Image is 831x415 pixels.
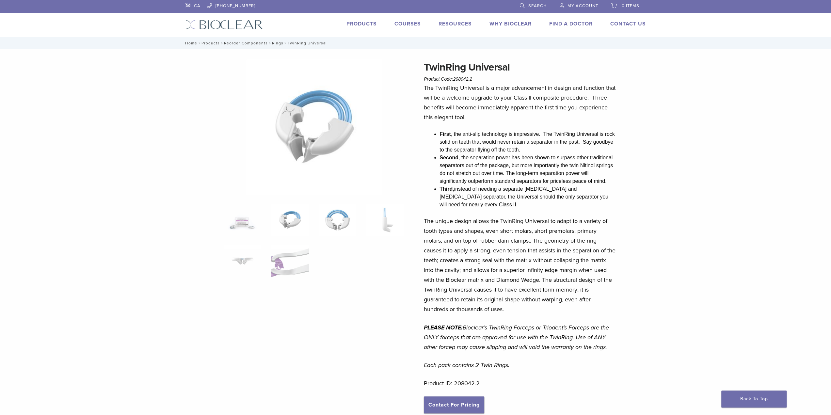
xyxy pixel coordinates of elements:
[185,20,263,29] img: Bioclear
[424,396,484,413] a: Contact For Pricing
[439,186,454,192] strong: Third,
[224,204,261,236] img: 208042.2-324x324.png
[271,245,309,278] img: TwinRing Universal - Image 6
[271,204,309,236] img: TwinRing Universal - Image 2
[183,41,197,45] a: Home
[622,3,639,8] span: 0 items
[439,185,616,209] li: instead of needing a separate [MEDICAL_DATA] and [MEDICAL_DATA] separator, the Universal should t...
[224,245,261,278] img: TwinRing Universal - Image 5
[439,154,616,185] li: , the separation power has been shown to surpass other traditional separators out of the package,...
[424,216,616,314] p: The unique design allows the TwinRing Universal to adapt to a variety of tooth types and shapes, ...
[424,361,509,369] em: Each pack contains 2 Twin Rings.
[439,130,616,154] li: , the anti-slip technology is impressive. The TwinRing Universal is rock solid on teeth that woul...
[424,83,616,122] p: The TwinRing Universal is a major advancement in design and function that will be a welcome upgra...
[549,21,593,27] a: Find A Doctor
[453,76,472,82] span: 208042.2
[220,41,224,45] span: /
[272,41,283,45] a: Rings
[721,391,787,407] a: Back To Top
[424,324,609,351] em: Bioclear’s TwinRing Forceps or Triodent’s Forceps are the ONLY forceps that are approved for use ...
[424,378,616,388] p: Product ID: 208042.2
[181,37,651,49] nav: TwinRing Universal
[439,21,472,27] a: Resources
[394,21,421,27] a: Courses
[283,41,288,45] span: /
[439,155,458,160] strong: Second
[224,41,268,45] a: Reorder Components
[610,21,646,27] a: Contact Us
[424,76,472,82] span: Product Code:
[439,131,451,137] strong: First
[567,3,598,8] span: My Account
[424,324,463,331] em: PLEASE NOTE:
[366,204,404,236] img: TwinRing Universal - Image 4
[528,3,547,8] span: Search
[489,21,532,27] a: Why Bioclear
[424,59,616,75] h1: TwinRing Universal
[319,204,356,236] img: TwinRing Universal - Image 3
[346,21,377,27] a: Products
[246,59,382,195] img: TwinRing Universal - Image 2
[268,41,272,45] span: /
[201,41,220,45] a: Products
[197,41,201,45] span: /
